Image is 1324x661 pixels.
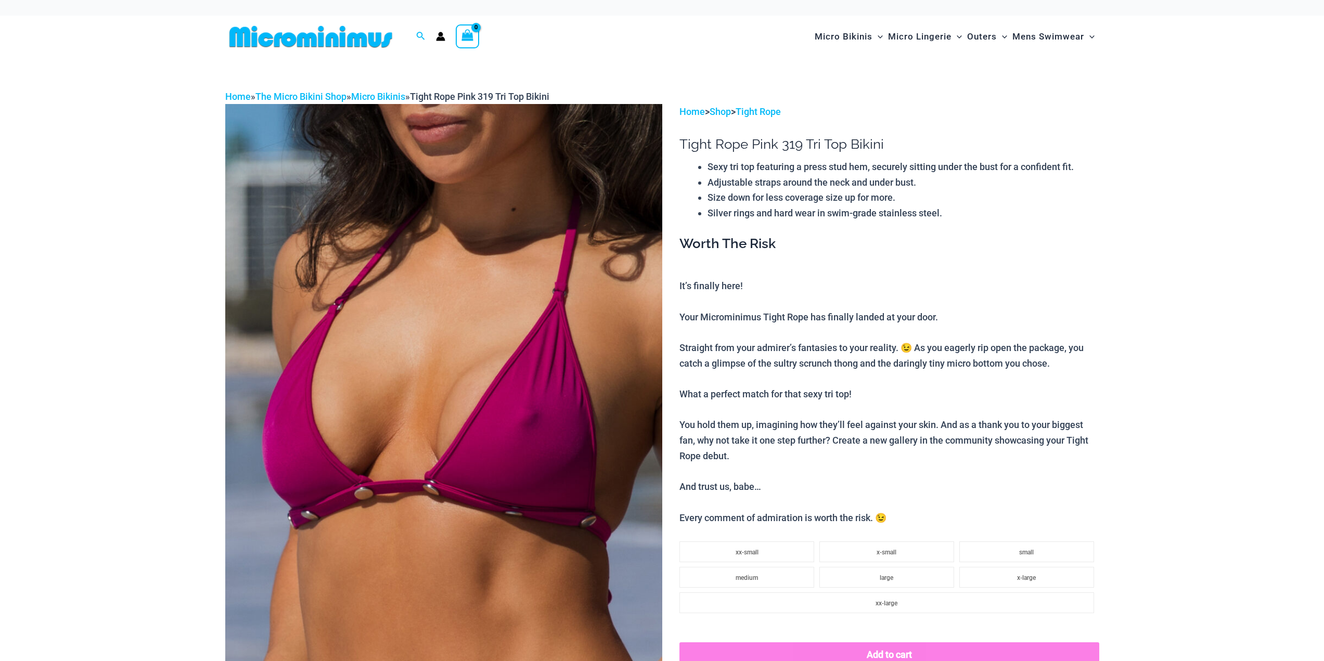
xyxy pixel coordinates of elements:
[876,600,897,607] span: xx-large
[997,23,1007,50] span: Menu Toggle
[679,278,1099,525] p: It’s finally here! Your Microminimus Tight Rope has finally landed at your door. Straight from yo...
[1012,23,1084,50] span: Mens Swimwear
[736,574,758,581] span: medium
[872,23,883,50] span: Menu Toggle
[225,91,251,102] a: Home
[351,91,405,102] a: Micro Bikinis
[815,23,872,50] span: Micro Bikinis
[436,32,445,41] a: Account icon link
[812,21,885,53] a: Micro BikinisMenu ToggleMenu Toggle
[888,23,952,50] span: Micro Lingerie
[679,106,705,117] a: Home
[877,549,896,556] span: x-small
[708,159,1099,175] li: Sexy tri top featuring a press stud hem, securely sitting under the bust for a confident fit.
[708,175,1099,190] li: Adjustable straps around the neck and under bust.
[679,567,814,588] li: medium
[416,30,426,43] a: Search icon link
[679,541,814,562] li: xx-small
[710,106,731,117] a: Shop
[819,541,954,562] li: x-small
[1084,23,1095,50] span: Menu Toggle
[456,24,480,48] a: View Shopping Cart, empty
[1019,549,1034,556] span: small
[679,136,1099,152] h1: Tight Rope Pink 319 Tri Top Bikini
[736,549,759,556] span: xx-small
[225,91,549,102] span: » » »
[959,541,1094,562] li: small
[959,567,1094,588] li: x-large
[410,91,549,102] span: Tight Rope Pink 319 Tri Top Bikini
[1010,21,1097,53] a: Mens SwimwearMenu ToggleMenu Toggle
[811,19,1099,54] nav: Site Navigation
[736,106,781,117] a: Tight Rope
[679,104,1099,120] p: > >
[880,574,893,581] span: large
[679,592,1094,613] li: xx-large
[819,567,954,588] li: large
[679,235,1099,253] h3: Worth The Risk
[1017,574,1036,581] span: x-large
[952,23,962,50] span: Menu Toggle
[255,91,346,102] a: The Micro Bikini Shop
[885,21,965,53] a: Micro LingerieMenu ToggleMenu Toggle
[708,205,1099,221] li: Silver rings and hard wear in swim-grade stainless steel.
[965,21,1010,53] a: OutersMenu ToggleMenu Toggle
[225,25,396,48] img: MM SHOP LOGO FLAT
[967,23,997,50] span: Outers
[708,190,1099,205] li: Size down for less coverage size up for more.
